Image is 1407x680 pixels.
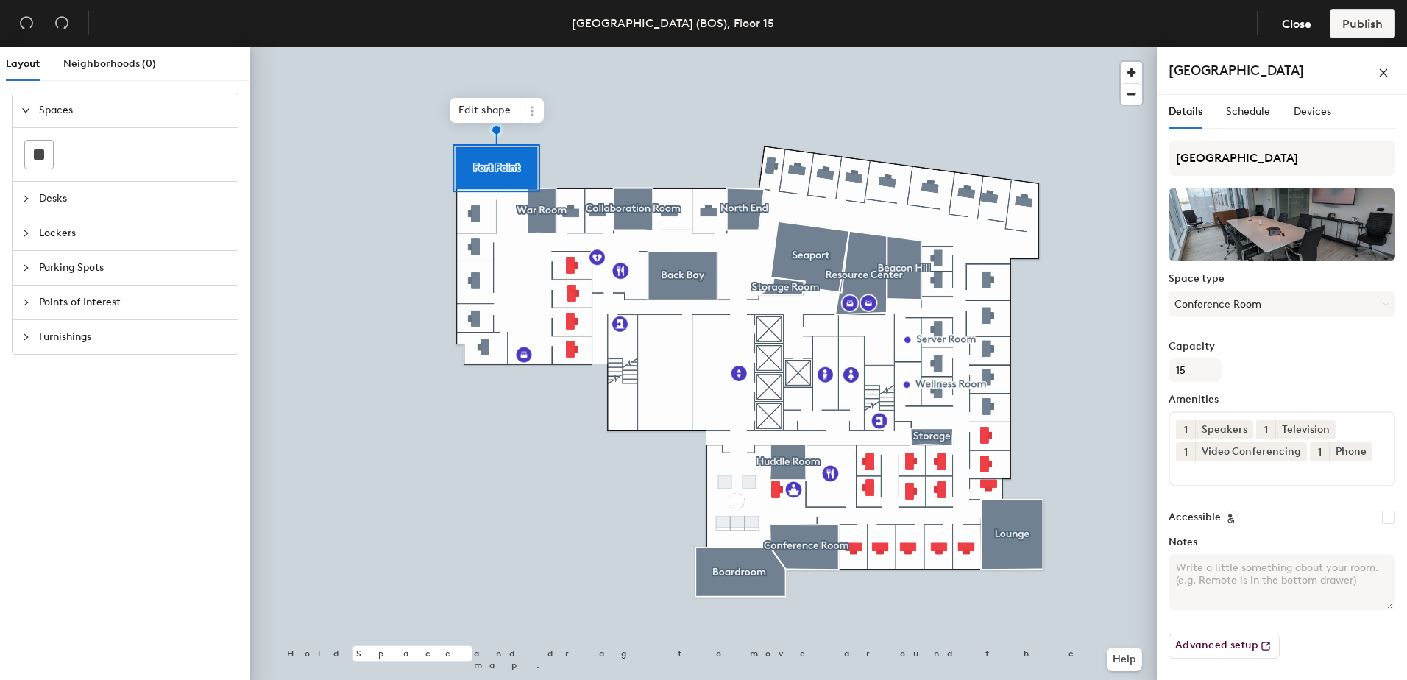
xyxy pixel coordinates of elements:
[1184,445,1188,460] span: 1
[21,106,30,115] span: expanded
[1195,442,1307,461] div: Video Conferencing
[21,298,30,307] span: collapsed
[21,194,30,203] span: collapsed
[1107,648,1142,671] button: Help
[1169,536,1395,548] label: Notes
[1269,9,1324,38] button: Close
[1169,394,1395,405] label: Amenities
[39,216,229,250] span: Lockers
[1275,420,1336,439] div: Television
[39,286,229,319] span: Points of Interest
[1169,634,1280,659] button: Advanced setup
[1282,17,1311,31] span: Close
[1329,442,1372,461] div: Phone
[1264,422,1268,438] span: 1
[39,320,229,354] span: Furnishings
[39,93,229,127] span: Spaces
[21,229,30,238] span: collapsed
[1256,420,1275,439] button: 1
[39,251,229,285] span: Parking Spots
[1176,442,1195,461] button: 1
[39,182,229,216] span: Desks
[1169,105,1202,118] span: Details
[1378,68,1389,78] span: close
[6,57,40,70] span: Layout
[21,263,30,272] span: collapsed
[63,57,156,70] span: Neighborhoods (0)
[12,9,41,38] button: Undo (⌘ + Z)
[1226,105,1270,118] span: Schedule
[1176,420,1195,439] button: 1
[1169,511,1221,523] label: Accessible
[1318,445,1322,460] span: 1
[19,15,34,30] span: undo
[1169,61,1304,80] h4: [GEOGRAPHIC_DATA]
[1169,291,1395,317] button: Conference Room
[1169,188,1395,261] img: The space named Fort Point
[1195,420,1253,439] div: Speakers
[1184,422,1188,438] span: 1
[450,98,520,123] span: Edit shape
[1169,341,1395,353] label: Capacity
[1330,9,1395,38] button: Publish
[1169,273,1395,285] label: Space type
[21,333,30,341] span: collapsed
[1294,105,1331,118] span: Devices
[572,14,774,32] div: [GEOGRAPHIC_DATA] (BOS), Floor 15
[1310,442,1329,461] button: 1
[47,9,77,38] button: Redo (⌘ + ⇧ + Z)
